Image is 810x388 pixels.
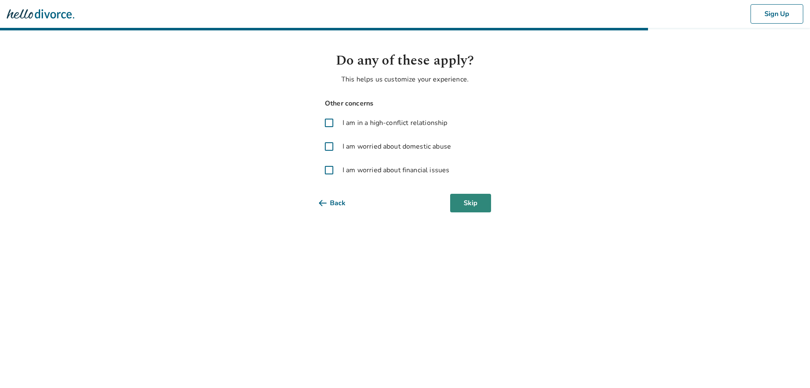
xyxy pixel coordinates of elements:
[450,194,491,212] button: Skip
[751,4,803,24] button: Sign Up
[7,5,74,22] img: Hello Divorce Logo
[319,98,491,109] span: Other concerns
[768,347,810,388] iframe: Chat Widget
[343,118,447,128] span: I am in a high-conflict relationship
[319,74,491,84] p: This helps us customize your experience.
[343,141,451,152] span: I am worried about domestic abuse
[319,51,491,71] h1: Do any of these apply?
[319,194,359,212] button: Back
[343,165,449,175] span: I am worried about financial issues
